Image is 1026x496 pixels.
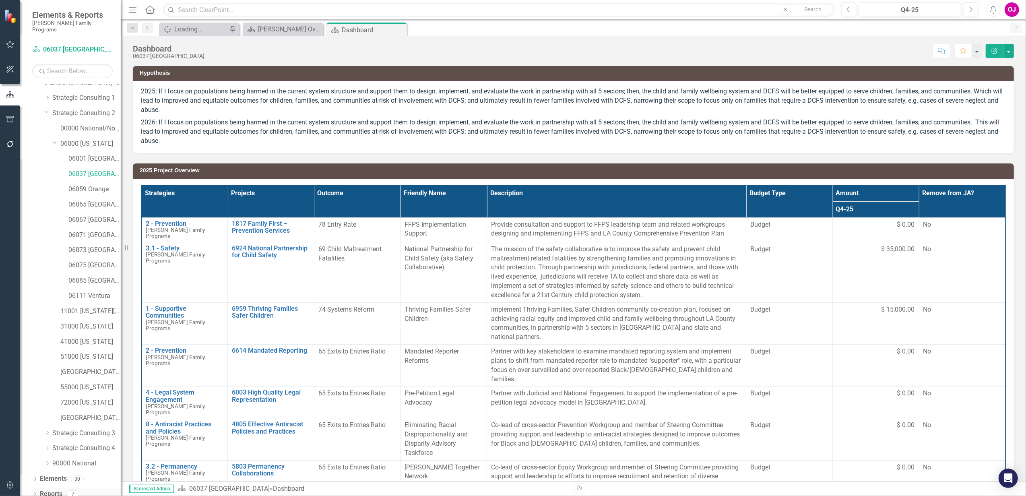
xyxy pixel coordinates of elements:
[52,459,121,468] a: 90000 National
[405,306,471,322] span: Thriving Families Safer Children
[405,421,468,457] span: Eliminating Racial Disproportionality and Disparity Advisory Taskforce
[68,169,121,179] a: 06037 [GEOGRAPHIC_DATA]
[491,421,742,448] p: Co-lead of cross-sector Prevention Workgroup and member of Steering Committee providing support a...
[146,319,205,331] span: [PERSON_NAME] Family Programs
[746,242,833,302] td: Double-Click to Edit
[60,352,121,362] a: 51000 [US_STATE]
[32,10,113,20] span: Elements & Reports
[60,383,121,392] a: 55000 [US_STATE]
[923,421,931,429] span: No
[245,24,321,34] a: [PERSON_NAME] Overview
[273,485,304,492] div: Dashboard
[232,389,310,403] a: 6003 High Quality Legal Representation
[60,322,121,331] a: 31000 [US_STATE]
[32,45,113,54] a: 06037 [GEOGRAPHIC_DATA]
[161,24,227,34] a: Loading...
[146,389,223,403] a: 4 - Legal System Engagement
[60,337,121,347] a: 41000 [US_STATE]
[805,6,822,12] span: Search
[923,245,931,253] span: No
[163,3,835,17] input: Search ClearPoint...
[861,5,958,15] div: Q4-25
[141,418,228,460] td: Double-Click to Edit Right Click for Context Menu
[174,24,227,34] div: Loading...
[833,217,919,242] td: Double-Click to Edit
[746,302,833,344] td: Double-Click to Edit
[314,418,400,460] td: Double-Click to Edit
[833,418,919,460] td: Double-Click to Edit
[750,463,828,472] span: Budget
[923,463,931,471] span: No
[400,217,487,242] td: Double-Click to Edit
[405,221,467,238] span: FFPS Implementation Support
[228,242,314,302] td: Double-Click to Edit Right Click for Context Menu
[491,347,742,384] p: Partner with key stakeholders to examine mandated reporting system and implement plans to shift f...
[919,345,1005,386] td: Double-Click to Edit
[189,485,270,492] a: 06037 [GEOGRAPHIC_DATA]
[318,389,386,397] span: 65 Exits to Entries Ratio
[859,2,961,17] button: Q4-25
[919,242,1005,302] td: Double-Click to Edit
[400,345,487,386] td: Double-Click to Edit
[318,221,356,228] span: 78 Entry Rate
[68,154,121,163] a: 06001 [GEOGRAPHIC_DATA]
[897,421,915,430] span: $ 0.00
[228,386,314,418] td: Double-Click to Edit Right Click for Context Menu
[491,220,742,239] p: Provide consultation and support to FFPS leadership team and related workgroups designing and imp...
[232,463,310,477] a: 5803 Permanency Collaborations
[314,242,400,302] td: Double-Click to Edit
[228,217,314,242] td: Double-Click to Edit Right Click for Context Menu
[750,389,828,398] span: Budget
[318,463,386,471] span: 65 Exits to Entries Ratio
[140,70,1010,76] h3: Hypothesis
[68,261,121,270] a: 06075 [GEOGRAPHIC_DATA]
[881,245,915,254] span: $ 35,000.00
[897,389,915,398] span: $ 0.00
[342,25,405,35] div: Dashboard
[750,305,828,314] span: Budget
[141,217,228,242] td: Double-Click to Edit Right Click for Context Menu
[405,347,459,364] span: Mandated Reporter Reforms
[314,386,400,418] td: Double-Click to Edit
[60,124,121,133] a: 00000 National/No Jurisdiction (SC2)
[141,302,228,344] td: Double-Click to Edit Right Click for Context Menu
[52,109,121,118] a: Strategic Consulting 2
[923,306,931,313] span: No
[232,220,310,234] a: 1817 Family First – Prevention Services
[400,386,487,418] td: Double-Click to Edit
[487,345,746,386] td: Double-Click to Edit
[141,345,228,386] td: Double-Click to Edit Right Click for Context Menu
[71,475,84,482] div: 30
[318,421,386,429] span: 65 Exits to Entries Ratio
[400,418,487,460] td: Double-Click to Edit
[400,302,487,344] td: Double-Click to Edit
[258,24,321,34] div: [PERSON_NAME] Overview
[68,215,121,225] a: 06067 [GEOGRAPHIC_DATA]
[491,245,742,300] p: The mission of the safety collaborative is to improve the safety and prevent child maltreatment r...
[487,242,746,302] td: Double-Click to Edit
[68,276,121,285] a: 06085 [GEOGRAPHIC_DATA][PERSON_NAME]
[487,302,746,344] td: Double-Click to Edit
[52,93,121,103] a: Strategic Consulting 1
[68,246,121,255] a: 06073 [GEOGRAPHIC_DATA]
[60,413,121,423] a: [GEOGRAPHIC_DATA]
[129,485,174,493] span: Scorecard Admin
[146,305,223,319] a: 1 - Supportive Communities
[746,418,833,460] td: Double-Click to Edit
[52,444,121,453] a: Strategic Consulting 4
[146,403,205,415] span: [PERSON_NAME] Family Programs
[750,347,828,356] span: Budget
[318,245,382,262] span: 69 Child Maltreatment Fatalities
[60,307,121,316] a: 11001 [US_STATE][GEOGRAPHIC_DATA]
[232,421,310,435] a: 4805 Effective Antiracist Policies and Practices
[232,347,310,354] a: 6614 Mandated Reporting
[318,347,386,355] span: 65 Exits to Entries Ratio
[919,386,1005,418] td: Double-Click to Edit
[146,251,205,264] span: [PERSON_NAME] Family Programs
[68,291,121,301] a: 06111 Ventura
[1005,2,1019,17] div: OJ
[68,231,121,240] a: 06071 [GEOGRAPHIC_DATA]
[146,421,223,435] a: 8 - Antiracist Practices and Policies
[487,418,746,460] td: Double-Click to Edit
[897,463,915,472] span: $ 0.00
